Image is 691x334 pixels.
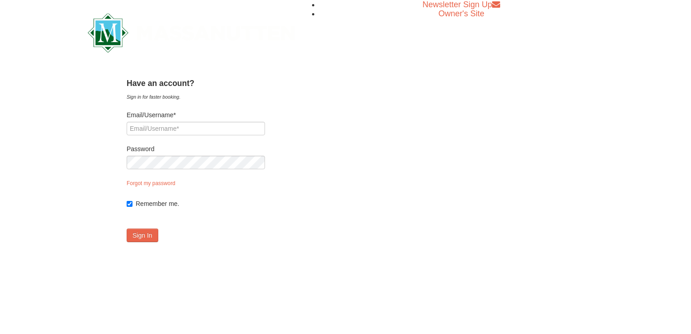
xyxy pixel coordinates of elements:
a: Owner's Site [439,9,484,18]
label: Password [127,144,265,153]
label: Email/Username* [127,110,265,119]
h4: Have an account? [127,79,265,88]
label: Remember me. [136,199,265,208]
img: Massanutten Resort Logo [88,13,295,52]
div: Sign in for faster booking. [127,92,265,101]
button: Sign In [127,229,158,242]
a: Forgot my password [127,180,175,186]
input: Email/Username* [127,122,265,135]
a: Massanutten Resort [88,21,295,42]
